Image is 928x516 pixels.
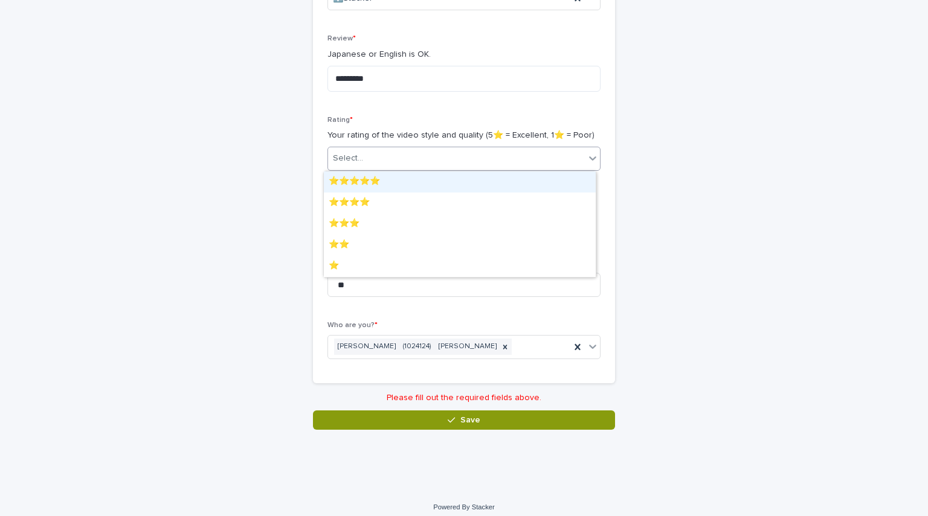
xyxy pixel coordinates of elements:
div: Select... [333,152,363,165]
p: Please fill out the required fields above. [313,393,615,403]
div: ⭐️⭐️⭐️⭐️⭐️ [324,171,596,193]
span: Review [327,35,356,42]
div: ⭐️⭐️⭐️ [324,214,596,235]
span: Rating [327,116,353,124]
p: Japanese or English is OK. [327,48,601,61]
p: Your rating of the video style and quality (5⭐️ = Excellent, 1⭐️ = Poor) [327,129,601,142]
button: Save [313,410,615,430]
div: ⭐️⭐️ [324,235,596,256]
div: [PERSON_NAME] (1024124) [PERSON_NAME] [334,339,498,355]
div: ⭐️ [324,256,596,277]
div: ⭐️⭐️⭐️⭐️ [324,193,596,214]
a: Powered By Stacker [433,503,494,511]
span: Who are you? [327,322,378,329]
span: Save [460,416,480,424]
